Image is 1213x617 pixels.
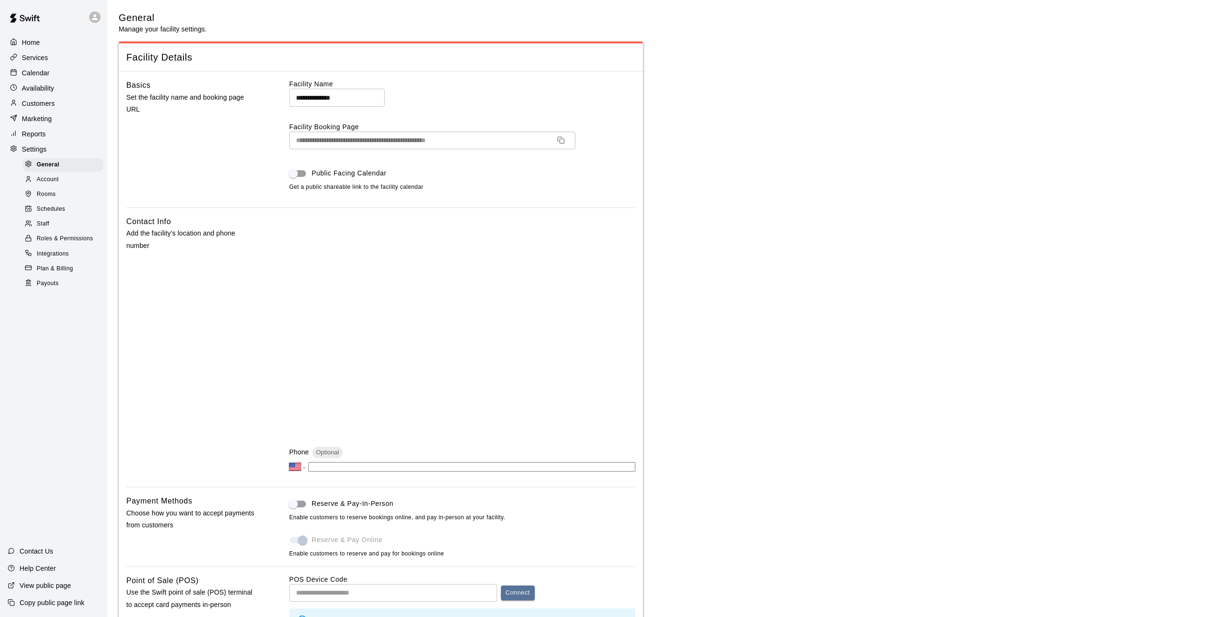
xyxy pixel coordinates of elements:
span: Plan & Billing [37,264,73,274]
a: Staff [23,217,107,232]
p: Phone [289,447,309,457]
div: Plan & Billing [23,262,103,276]
span: General [37,160,60,170]
a: Services [8,51,100,65]
h5: General [119,11,207,24]
p: Add the facility's location and phone number [126,227,259,251]
div: Payouts [23,277,103,290]
div: Schedules [23,203,103,216]
label: Facility Booking Page [289,122,635,132]
span: Reserve & Pay Online [312,535,383,545]
label: POS Device Code [289,576,347,583]
span: Public Facing Calendar [312,168,387,178]
span: Get a public shareable link to the facility calendar [289,183,424,192]
span: Staff [37,219,49,229]
button: Connect [501,586,535,600]
a: Plan & Billing [23,261,107,276]
span: Optional [312,449,343,456]
h6: Payment Methods [126,495,193,507]
p: Marketing [22,114,52,123]
h6: Contact Info [126,216,171,228]
label: Facility Name [289,79,635,89]
iframe: Secure address input frame [287,214,637,433]
p: Help Center [20,564,56,573]
a: Calendar [8,66,100,80]
p: Customers [22,99,55,108]
span: Rooms [37,190,56,199]
p: Copy public page link [20,598,84,607]
p: Calendar [22,68,50,78]
a: Account [23,172,107,187]
a: Marketing [8,112,100,126]
h6: Basics [126,79,151,92]
a: Home [8,35,100,50]
p: Manage your facility settings. [119,24,207,34]
span: Reserve & Pay-In-Person [312,499,394,509]
span: Facility Details [126,51,635,64]
a: General [23,157,107,172]
div: Account [23,173,103,186]
span: Roles & Permissions [37,234,93,244]
a: Settings [8,142,100,156]
p: Set the facility name and booking page URL [126,92,259,115]
p: Home [22,38,40,47]
div: General [23,158,103,172]
div: Rooms [23,188,103,201]
p: Reports [22,129,46,139]
p: View public page [20,581,71,590]
p: Contact Us [20,546,53,556]
p: Use the Swift point of sale (POS) terminal to accept card payments in-person [126,586,259,610]
span: Account [37,175,59,185]
a: Availability [8,81,100,95]
p: Availability [22,83,54,93]
a: Payouts [23,276,107,291]
a: Customers [8,96,100,111]
span: Enable customers to reserve bookings online, and pay in-person at your facility. [289,513,635,523]
p: Settings [22,144,47,154]
a: Roles & Permissions [23,232,107,247]
p: Choose how you want to accept payments from customers [126,507,259,531]
div: Roles & Permissions [23,232,103,246]
span: Integrations [37,249,69,259]
span: Enable customers to reserve and pay for bookings online [289,550,444,557]
span: Schedules [37,205,65,214]
a: Reports [8,127,100,141]
a: Schedules [23,202,107,217]
p: Services [22,53,48,62]
a: Rooms [23,187,107,202]
h6: Point of Sale (POS) [126,575,199,587]
span: Payouts [37,279,59,288]
a: Integrations [23,247,107,261]
div: Integrations [23,247,103,261]
div: Staff [23,217,103,231]
button: Copy URL [553,133,569,148]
